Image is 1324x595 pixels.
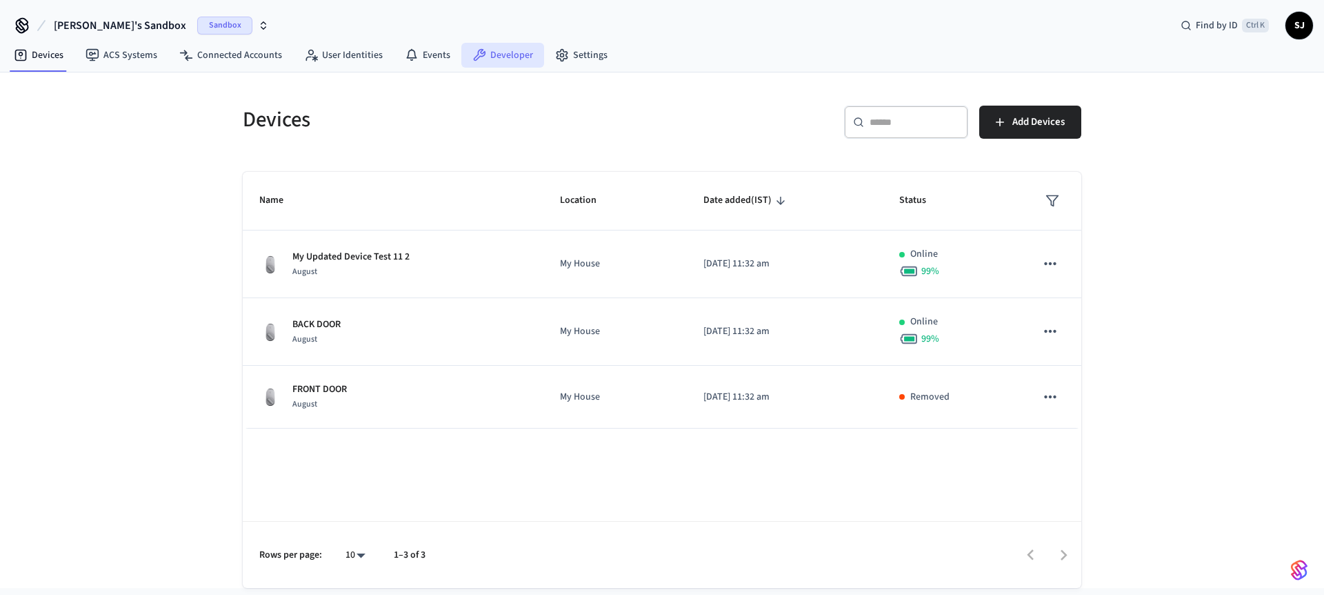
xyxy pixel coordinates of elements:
[292,382,347,397] p: FRONT DOOR
[461,43,544,68] a: Developer
[921,332,939,346] span: 99 %
[197,17,252,35] span: Sandbox
[703,190,790,211] span: Date added(IST)
[899,190,944,211] span: Status
[259,190,301,211] span: Name
[292,318,341,332] p: BACK DOOR
[1285,12,1313,39] button: SJ
[544,43,619,68] a: Settings
[910,247,938,262] p: Online
[292,250,410,264] p: My Updated Device Test 11 2
[259,321,281,343] img: August Wifi Smart Lock 3rd Gen, Silver, Front
[394,43,461,68] a: Events
[910,390,950,404] p: Removed
[1242,19,1269,32] span: Ctrl K
[1291,559,1307,581] img: SeamLogoGradient.69752ec5.svg
[394,548,425,563] p: 1–3 of 3
[560,324,670,339] p: My House
[339,545,372,565] div: 10
[921,264,939,278] span: 99 %
[292,266,317,277] span: August
[168,43,293,68] a: Connected Accounts
[3,43,74,68] a: Devices
[292,333,317,345] span: August
[243,106,654,134] h5: Devices
[54,17,186,34] span: [PERSON_NAME]'s Sandbox
[703,257,866,271] p: [DATE] 11:32 am
[1012,113,1065,131] span: Add Devices
[1196,19,1238,32] span: Find by ID
[292,398,317,410] span: August
[259,386,281,408] img: August Wifi Smart Lock 3rd Gen, Silver, Front
[703,390,866,404] p: [DATE] 11:32 am
[293,43,394,68] a: User Identities
[560,190,614,211] span: Location
[259,548,322,563] p: Rows per page:
[560,257,670,271] p: My House
[1287,13,1312,38] span: SJ
[910,315,938,329] p: Online
[560,390,670,404] p: My House
[259,253,281,275] img: August Wifi Smart Lock 3rd Gen, Silver, Front
[74,43,168,68] a: ACS Systems
[1170,13,1280,38] div: Find by IDCtrl K
[703,324,866,339] p: [DATE] 11:32 am
[243,172,1081,429] table: sticky table
[979,106,1081,139] button: Add Devices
